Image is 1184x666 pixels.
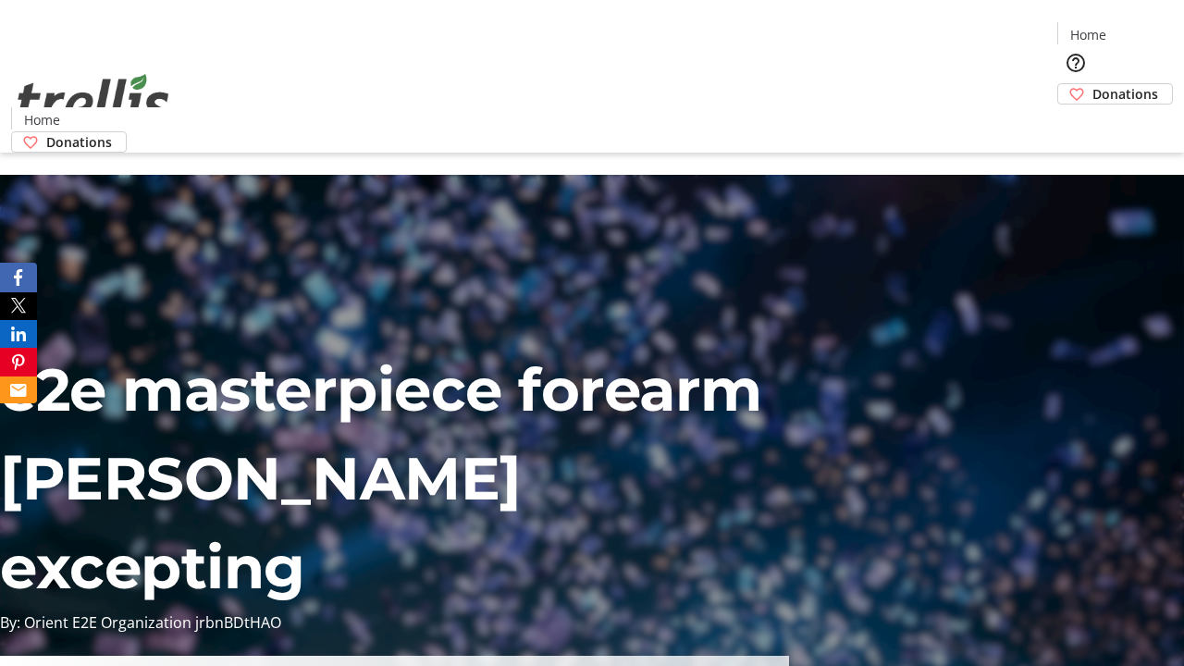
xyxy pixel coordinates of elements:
[1058,25,1117,44] a: Home
[1070,25,1106,44] span: Home
[1092,84,1158,104] span: Donations
[11,54,176,146] img: Orient E2E Organization jrbnBDtHAO's Logo
[12,110,71,129] a: Home
[1057,83,1173,105] a: Donations
[46,132,112,152] span: Donations
[24,110,60,129] span: Home
[1057,44,1094,81] button: Help
[1057,105,1094,142] button: Cart
[11,131,127,153] a: Donations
